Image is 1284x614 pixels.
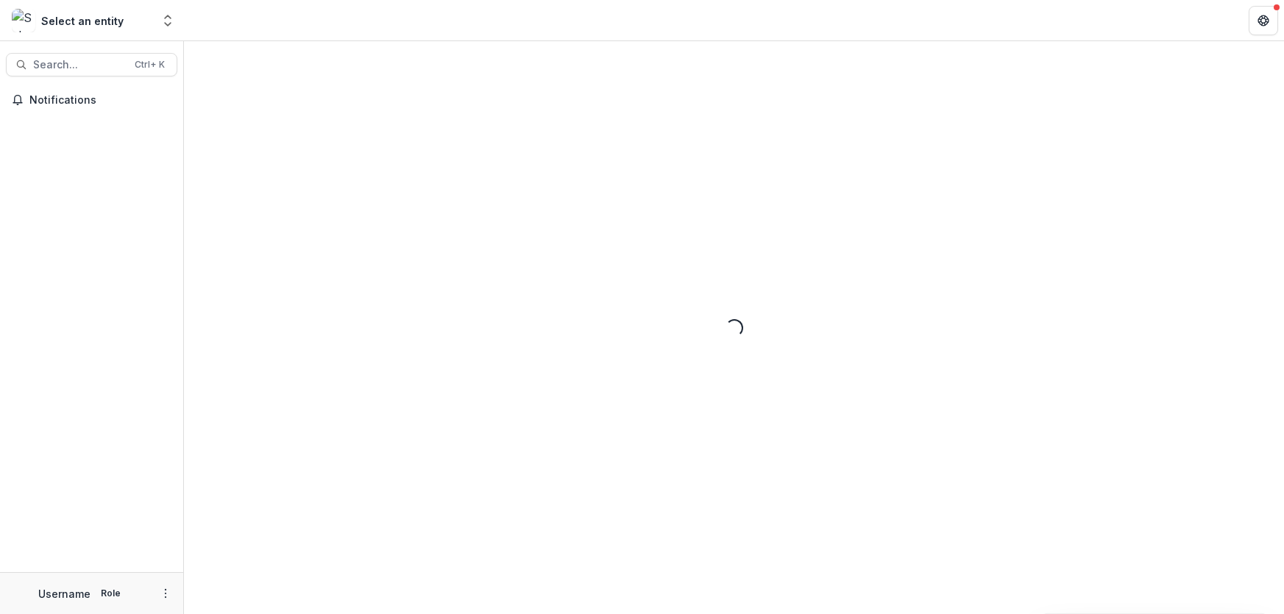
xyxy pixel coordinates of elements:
button: Notifications [6,88,177,112]
p: Role [96,587,125,600]
span: Search... [33,59,126,71]
div: Select an entity [41,13,124,29]
button: Get Help [1249,6,1278,35]
div: Ctrl + K [132,57,168,73]
button: More [157,585,174,602]
span: Notifications [29,94,171,107]
p: Username [38,586,91,601]
button: Search... [6,53,177,76]
img: Select an entity [12,9,35,32]
button: Open entity switcher [157,6,178,35]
